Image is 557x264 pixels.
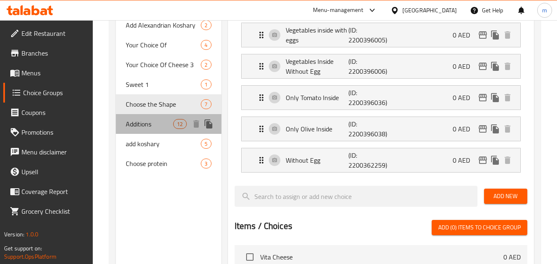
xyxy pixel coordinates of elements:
span: Add (0) items to choice group [438,222,521,233]
span: Upsell [21,167,87,177]
a: Coupons [3,103,93,122]
button: edit [477,154,489,166]
p: 0 AED [453,124,477,134]
button: edit [477,60,489,72]
span: Choose the Shape [126,99,201,109]
p: Without Egg [286,155,349,165]
div: Choices [201,40,211,50]
div: [GEOGRAPHIC_DATA] [402,6,457,15]
input: search [235,186,477,207]
div: Expand [242,23,520,47]
span: 2 [201,61,211,69]
div: Choose protein3 [116,154,221,173]
span: Coupons [21,107,87,117]
button: delete [501,123,514,135]
span: 12 [174,120,186,128]
span: Version: [4,229,24,240]
a: Branches [3,43,93,63]
div: Sweet 11 [116,75,221,94]
p: 0 AED [453,61,477,71]
div: Choices [201,139,211,149]
a: Menu disclaimer [3,142,93,162]
a: Choice Groups [3,83,93,103]
a: Menus [3,63,93,83]
a: Edit Restaurant [3,23,93,43]
button: duplicate [489,60,501,72]
button: edit [477,29,489,41]
span: Choice Groups [23,88,87,98]
button: delete [190,118,202,130]
span: Promotions [21,127,87,137]
span: Your Choice Of Cheese 3 [126,60,201,70]
span: Menu disclaimer [21,147,87,157]
button: duplicate [489,29,501,41]
span: Edit Restaurant [21,28,87,38]
li: Expand [235,113,527,145]
span: 5 [201,140,211,148]
a: Grocery Checklist [3,201,93,221]
button: duplicate [489,123,501,135]
div: add koshary5 [116,134,221,154]
span: Choose protein [126,159,201,168]
p: Vegetables inside with eggs [286,25,349,45]
a: Coverage Report [3,182,93,201]
p: (ID: 2200396038) [348,119,390,139]
div: Choices [201,60,211,70]
div: Choose the Shape7 [116,94,221,114]
li: Expand [235,19,527,51]
span: Branches [21,48,87,58]
div: Your Choice Of Cheese 32 [116,55,221,75]
p: Only Tomato Inside [286,93,349,103]
span: Additions [126,119,173,129]
div: Your Choice Of4 [116,35,221,55]
button: duplicate [489,154,501,166]
h2: Items / Choices [235,220,292,232]
button: delete [501,60,514,72]
li: Expand [235,82,527,113]
div: Expand [242,54,520,78]
div: Expand [242,148,520,172]
span: Add New [491,191,521,201]
button: Add (0) items to choice group [432,220,527,235]
div: Choices [173,119,186,129]
span: 4 [201,41,211,49]
span: Your Choice Of [126,40,201,50]
span: 1 [201,81,211,89]
span: 1.0.0 [26,229,38,240]
span: 3 [201,160,211,168]
span: Get support on: [4,243,42,254]
span: Menus [21,68,87,78]
span: 7 [201,100,211,108]
div: Choices [201,159,211,168]
a: Promotions [3,122,93,142]
button: delete [501,154,514,166]
span: Coverage Report [21,187,87,196]
div: Menu-management [313,5,364,15]
p: 0 AED [453,93,477,103]
button: edit [477,123,489,135]
button: delete [501,91,514,104]
div: Expand [242,117,520,141]
div: Additions12deleteduplicate [116,114,221,134]
div: Add Alexandrian Koshary2 [116,15,221,35]
div: Expand [242,86,520,110]
p: Only Olive Inside [286,124,349,134]
p: (ID: 2200396005) [348,25,390,45]
span: add koshary [126,139,201,149]
div: Choices [201,79,211,89]
button: delete [501,29,514,41]
span: m [542,6,547,15]
li: Expand [235,51,527,82]
button: Add New [484,189,527,204]
span: Grocery Checklist [21,206,87,216]
a: Support.OpsPlatform [4,251,56,262]
p: (ID: 2200396006) [348,56,390,76]
p: (ID: 2200362259) [348,150,390,170]
span: Vita Cheese [260,252,503,262]
button: duplicate [202,118,215,130]
p: (ID: 2200396036) [348,88,390,107]
li: Expand [235,145,527,176]
span: Sweet 1 [126,79,201,89]
a: Upsell [3,162,93,182]
p: Vegetables Inside Without Egg [286,56,349,76]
